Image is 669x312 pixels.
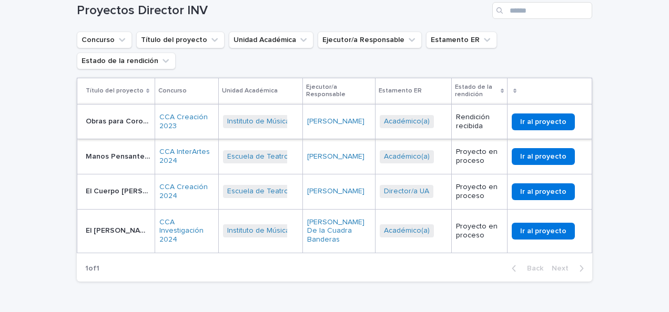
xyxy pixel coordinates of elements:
[307,152,364,161] a: [PERSON_NAME]
[379,85,422,97] p: Estamento ER
[86,85,144,97] p: Título del proyecto
[520,227,566,235] span: Ir al proyecto
[307,117,364,126] a: [PERSON_NAME]
[86,185,153,196] p: El Cuerpo de Lewy - Mario Eugenio Costa Sanchez
[227,187,289,196] a: Escuela de Teatro
[77,3,488,18] h1: Proyectos Director INV
[520,153,566,160] span: Ir al proyecto
[77,256,108,282] p: 1 of 1
[552,265,575,272] span: Next
[384,187,429,196] a: Director/a UA
[77,53,176,69] button: Estado de la rendición
[384,152,430,161] a: Académico(a)
[86,150,153,161] p: Manos Pensantes - Andres Christian Grumann Solter
[456,113,503,131] p: Rendición recibida
[159,183,214,201] a: CCA Creación 2024
[512,148,575,165] a: Ir al proyecto
[86,115,153,126] p: Obras para Coro Avanzado volumen 2 - Felipe Ramos Taky
[229,32,313,48] button: Unidad Académica
[384,117,430,126] a: Académico(a)
[86,224,153,235] p: El traverso chileno: innovación en diseño y materiales para una flauta barroca sudamericana - Pat...
[227,117,290,126] a: Instituto de Música
[77,104,592,139] tr: Obras para Coro Avanzado volumen 2 - [PERSON_NAME]Obras para Coro Avanzado volumen 2 - [PERSON_NA...
[77,209,592,253] tr: El [PERSON_NAME] chileno: innovación en diseño y materiales para una flauta barroca sudamericana ...
[77,174,592,209] tr: El Cuerpo [PERSON_NAME] - [PERSON_NAME]El Cuerpo [PERSON_NAME] - [PERSON_NAME] CCA Creación 2024 ...
[77,139,592,174] tr: Manos Pensantes - [PERSON_NAME]Manos Pensantes - [PERSON_NAME] CCA InterArtes 2024 Escuela de Tea...
[512,113,575,130] a: Ir al proyecto
[222,85,278,97] p: Unidad Académica
[455,81,498,101] p: Estado de la rendición
[456,222,503,240] p: Proyecto en proceso
[318,32,422,48] button: Ejecutor/a Responsable
[158,85,187,97] p: Concurso
[456,183,503,201] p: Proyecto en proceso
[520,118,566,126] span: Ir al proyecto
[512,183,575,200] a: Ir al proyecto
[77,32,132,48] button: Concurso
[159,113,214,131] a: CCA Creación 2023
[306,81,372,101] p: Ejecutor/a Responsable
[426,32,497,48] button: Estamento ER
[521,265,543,272] span: Back
[136,32,225,48] button: Título del proyecto
[492,2,592,19] input: Search
[307,187,364,196] a: [PERSON_NAME]
[307,218,371,244] a: [PERSON_NAME] De la Cuadra Banderas
[227,226,290,235] a: Instituto de Música
[227,152,289,161] a: Escuela de Teatro
[503,264,548,273] button: Back
[548,264,592,273] button: Next
[159,148,214,165] a: CCA InterArtes 2024
[159,218,214,244] a: CCA Investigación 2024
[456,148,503,165] p: Proyecto en proceso
[520,188,566,195] span: Ir al proyecto
[384,226,430,235] a: Académico(a)
[512,223,575,240] a: Ir al proyecto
